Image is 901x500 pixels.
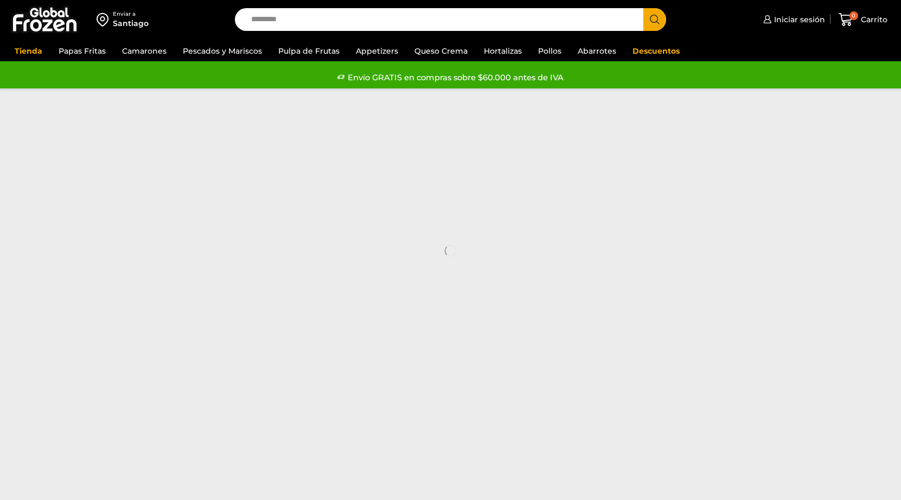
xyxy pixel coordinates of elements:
span: Carrito [858,14,887,25]
a: Queso Crema [409,41,473,61]
a: Pescados y Mariscos [177,41,267,61]
div: Santiago [113,18,149,29]
a: Iniciar sesión [761,9,825,30]
a: Hortalizas [478,41,527,61]
a: Appetizers [350,41,404,61]
a: Pollos [533,41,567,61]
a: Pulpa de Frutas [273,41,345,61]
a: Papas Fritas [53,41,111,61]
img: address-field-icon.svg [97,10,113,29]
button: Search button [643,8,666,31]
div: Enviar a [113,10,149,18]
span: Iniciar sesión [771,14,825,25]
a: Camarones [117,41,172,61]
a: Descuentos [627,41,685,61]
a: 0 Carrito [836,7,890,33]
span: 0 [849,11,858,20]
a: Abarrotes [572,41,622,61]
a: Tienda [9,41,48,61]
